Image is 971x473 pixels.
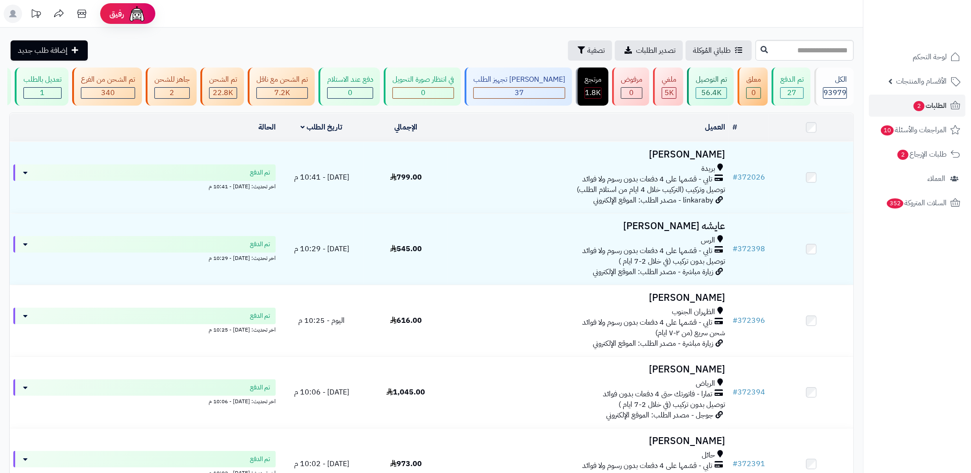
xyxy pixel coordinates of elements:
h3: [PERSON_NAME] [452,436,725,446]
span: تصدير الطلبات [636,45,676,56]
div: تعديل بالطلب [23,74,62,85]
a: #372026 [733,172,765,183]
div: تم التوصيل [696,74,727,85]
span: زيارة مباشرة - مصدر الطلب: الموقع الإلكتروني [593,266,713,277]
span: linkaraby - مصدر الطلب: الموقع الإلكتروني [593,195,713,206]
a: تم الشحن من الفرع 340 [70,68,144,106]
span: [DATE] - 10:06 م [294,387,349,398]
img: ai-face.png [128,5,146,23]
a: إضافة طلب جديد [11,40,88,61]
a: تصدير الطلبات [615,40,683,61]
span: شحن سريع (من ٢-٧ ايام) [655,327,725,338]
h3: [PERSON_NAME] [452,149,725,160]
div: [PERSON_NAME] تجهيز الطلب [473,74,565,85]
span: 56.4K [701,87,721,98]
div: اخر تحديث: [DATE] - 10:41 م [13,181,276,191]
a: تم الشحن مع ناقل 7.2K [246,68,317,106]
span: بريدة [701,163,715,174]
span: 27 [788,87,797,98]
a: الحالة [258,122,276,133]
div: 1 [24,88,61,98]
div: دفع عند الاستلام [327,74,373,85]
span: 1.8K [585,87,601,98]
span: 973.00 [390,458,422,469]
span: الرياض [696,378,715,389]
span: 616.00 [390,315,422,326]
a: لوحة التحكم [869,46,965,68]
div: اخر تحديث: [DATE] - 10:29 م [13,253,276,262]
span: 2 [914,101,925,111]
span: # [733,243,738,254]
span: # [733,315,738,326]
span: توصيل وتركيب (التركيب خلال 4 ايام من استلام الطلب) [577,184,725,195]
span: تابي - قسّمها على 4 دفعات بدون رسوم ولا فوائد [582,246,712,256]
span: 1 [40,87,45,98]
a: [PERSON_NAME] تجهيز الطلب 37 [463,68,574,106]
div: 0 [621,88,642,98]
button: تصفية [568,40,612,61]
span: 352 [887,198,903,208]
span: 5K [664,87,674,98]
span: 545.00 [390,243,422,254]
div: في انتظار صورة التحويل [392,74,454,85]
a: جاهز للشحن 2 [144,68,199,106]
span: الظهران الجنوب [672,307,715,317]
span: الطلبات [913,99,947,112]
span: الرس [701,235,715,246]
a: تعديل بالطلب 1 [13,68,70,106]
span: 340 [101,87,115,98]
a: تم الدفع 27 [770,68,812,106]
span: 7.2K [274,87,290,98]
span: لوحة التحكم [913,51,947,63]
a: الكل93979 [812,68,856,106]
span: [DATE] - 10:41 م [294,172,349,183]
span: تابي - قسّمها على 4 دفعات بدون رسوم ولا فوائد [582,461,712,471]
span: # [733,458,738,469]
div: معلق [746,74,761,85]
span: تابي - قسّمها على 4 دفعات بدون رسوم ولا فوائد [582,174,712,185]
a: تحديثات المنصة [24,5,47,25]
span: رفيق [109,8,124,19]
span: 799.00 [390,172,422,183]
div: 2 [155,88,189,98]
div: 0 [328,88,373,98]
span: 22.8K [213,87,233,98]
div: 340 [81,88,135,98]
span: 0 [421,87,426,98]
span: تصفية [587,45,605,56]
a: #372396 [733,315,765,326]
div: 0 [393,88,454,98]
div: 22832 [210,88,237,98]
div: 37 [474,88,565,98]
div: 7223 [257,88,307,98]
div: 27 [781,88,803,98]
span: [DATE] - 10:02 م [294,458,349,469]
span: إضافة طلب جديد [18,45,68,56]
span: توصيل بدون تركيب (في خلال 2-7 ايام ) [619,256,725,267]
div: مرتجع [585,74,602,85]
a: طلباتي المُوكلة [686,40,752,61]
span: 2 [897,150,909,160]
span: 10 [881,125,894,135]
span: زيارة مباشرة - مصدر الطلب: الموقع الإلكتروني [593,338,713,349]
a: مرفوض 0 [610,68,651,106]
a: تاريخ الطلب [301,122,342,133]
a: العملاء [869,168,965,190]
h3: [PERSON_NAME] [452,364,725,375]
span: السلات المتروكة [886,197,947,209]
span: تابي - قسّمها على 4 دفعات بدون رسوم ولا فوائد [582,317,712,328]
span: تمارا - فاتورتك حتى 4 دفعات بدون فوائد [603,389,712,400]
a: الطلبات2 [869,95,965,117]
div: مرفوض [621,74,642,85]
a: #372391 [733,458,765,469]
span: تم الدفع [250,383,270,392]
div: الكل [823,74,847,85]
div: تم الدفع [780,74,804,85]
span: 0 [630,87,634,98]
div: تم الشحن من الفرع [81,74,135,85]
a: الإجمالي [394,122,417,133]
span: تم الدفع [250,168,270,177]
h3: [PERSON_NAME] [452,293,725,303]
a: معلق 0 [736,68,770,106]
span: توصيل بدون تركيب (في خلال 2-7 ايام ) [619,399,725,410]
